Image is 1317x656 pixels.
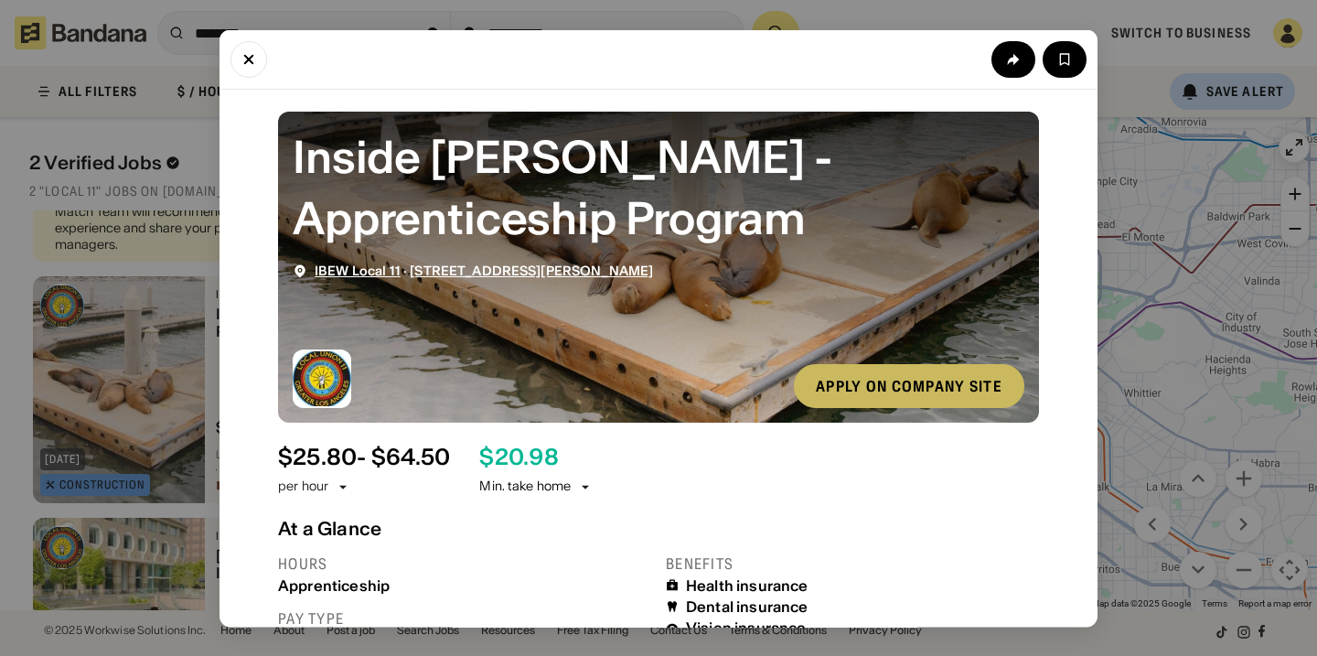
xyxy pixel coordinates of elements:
div: $ 20.98 [479,444,558,470]
div: Benefits [666,554,1039,573]
div: At a Glance [278,517,1039,539]
div: $ 25.80 - $64.50 [278,444,450,470]
span: IBEW Local 11 [315,262,401,278]
div: Apply on company site [816,378,1002,393]
div: Apprenticeship [278,576,651,594]
div: · [315,263,653,278]
div: Vision insurance [686,619,807,637]
div: Health insurance [686,576,808,594]
button: Close [230,40,267,77]
div: Dental insurance [686,597,808,615]
span: [STREET_ADDRESS][PERSON_NAME] [410,262,653,278]
img: IBEW Local 11 logo [293,349,351,407]
div: Inside Wireman - Apprenticeship Program [293,125,1024,248]
div: per hour [278,478,328,496]
div: Min. take home [479,478,593,496]
div: Pay type [278,608,651,628]
div: Hours [278,554,651,573]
